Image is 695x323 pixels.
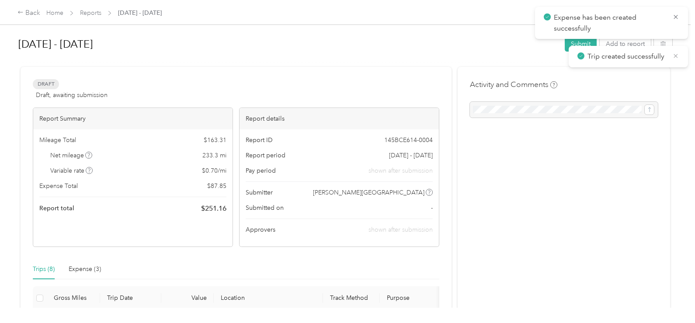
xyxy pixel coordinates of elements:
span: $ 0.70 / mi [202,166,226,175]
span: 145BCE614-0004 [384,135,433,145]
span: Variable rate [50,166,93,175]
span: [DATE] - [DATE] [118,8,162,17]
button: Add to report [600,36,651,52]
h4: Activity and Comments [470,79,557,90]
span: $ 87.85 [207,181,226,191]
span: shown after submission [368,166,433,175]
iframe: Everlance-gr Chat Button Frame [646,274,695,323]
span: [PERSON_NAME][GEOGRAPHIC_DATA] [313,188,424,197]
span: shown after submission [368,226,433,233]
p: Trip created successfully [587,51,666,62]
a: Reports [80,9,101,17]
th: Trip Date [100,286,161,310]
div: Expense (3) [69,264,101,274]
th: Gross Miles [47,286,100,310]
span: $ 251.16 [201,203,226,214]
span: Submitted on [246,203,284,212]
th: Location [214,286,323,310]
span: Pay period [246,166,276,175]
a: Home [46,9,63,17]
div: Report Summary [33,108,233,129]
span: [DATE] - [DATE] [389,151,433,160]
span: 233.3 mi [202,151,226,160]
span: Submitter [246,188,273,197]
h1: Sep 14 - 27, 2025 [18,34,559,55]
span: $ 163.31 [204,135,226,145]
span: Report period [246,151,285,160]
span: Mileage Total [39,135,76,145]
p: Expense has been created successfully [554,12,666,34]
span: Report total [39,204,74,213]
span: Draft [33,79,59,89]
span: Report ID [246,135,273,145]
div: Back [17,8,40,18]
button: Submit [565,36,597,52]
div: Report details [240,108,439,129]
span: - [431,203,433,212]
span: Expense Total [39,181,78,191]
span: Draft, awaiting submission [36,90,108,100]
th: Purpose [380,286,445,310]
span: Approvers [246,225,275,234]
th: Value [161,286,214,310]
div: Trips (8) [33,264,55,274]
th: Track Method [323,286,380,310]
span: Net mileage [50,151,93,160]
